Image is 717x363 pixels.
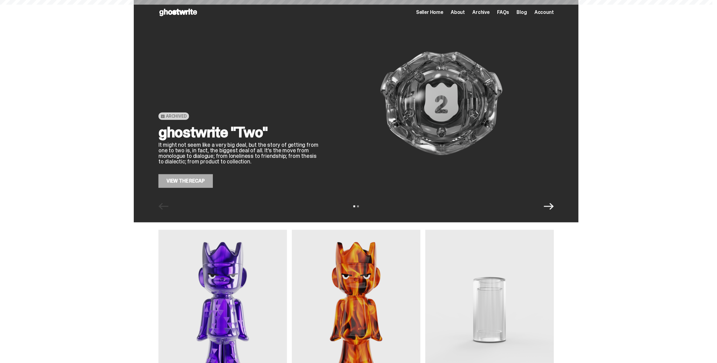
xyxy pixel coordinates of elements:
[517,10,527,15] a: Blog
[166,114,187,119] span: Archived
[451,10,465,15] a: About
[416,10,443,15] a: Seller Home
[544,201,554,211] button: Next
[357,205,359,207] button: View slide 2
[158,142,319,164] p: It might not seem like a very big deal, but the story of getting from one to two is, in fact, the...
[472,10,490,15] a: Archive
[329,19,554,188] img: ghostwrite "Two"
[497,10,509,15] a: FAQs
[353,205,355,207] button: View slide 1
[158,125,319,140] h2: ghostwrite "Two"
[534,10,554,15] a: Account
[158,174,213,188] a: View the Recap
